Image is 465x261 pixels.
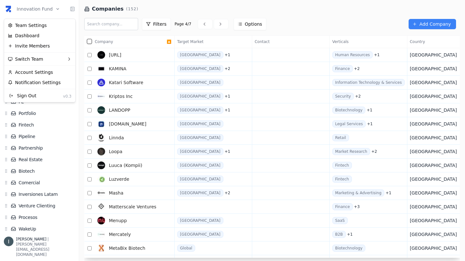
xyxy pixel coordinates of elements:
[5,67,74,77] a: Account Settings
[5,77,74,88] a: Notification Settings
[4,19,76,102] div: Innovation Fund
[8,92,36,99] div: Sign Out
[5,30,74,41] a: Dashboard
[5,54,74,64] div: Switch Team
[63,92,71,99] div: v0.3
[5,41,74,51] a: Invite Members
[5,20,74,30] a: Team Settings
